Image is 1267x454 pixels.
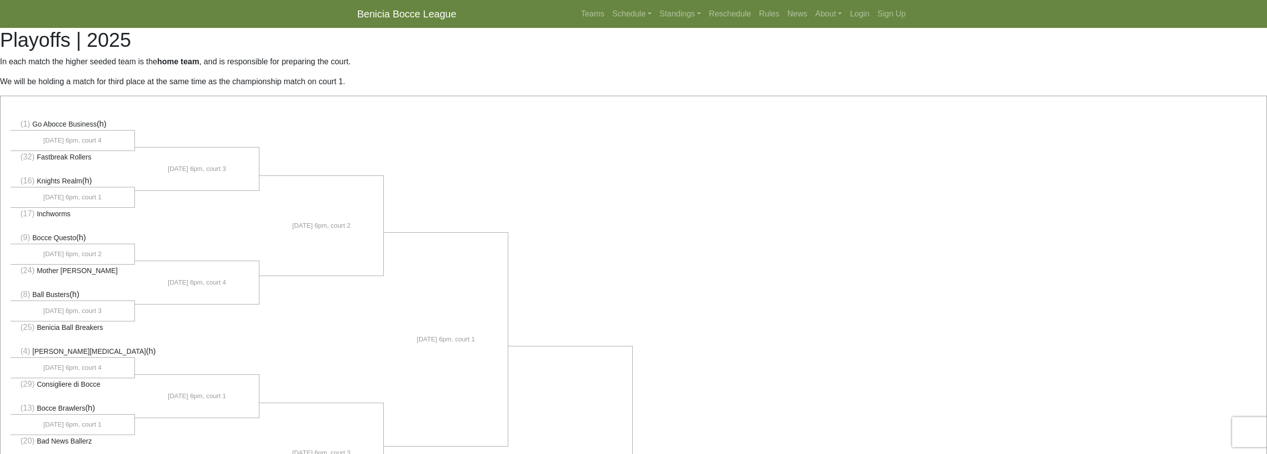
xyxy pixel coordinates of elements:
span: [DATE] 6pm, court 1 [43,420,102,430]
span: Mother [PERSON_NAME] [37,267,118,275]
span: [DATE] 6pm, court 2 [43,249,102,259]
a: Teams [577,4,608,24]
span: Fastbreak Rollers [37,153,92,161]
span: (17) [20,209,34,218]
span: Ball Busters [32,291,70,299]
span: [DATE] 6pm, court 3 [168,164,226,174]
span: [PERSON_NAME][MEDICAL_DATA] [32,347,146,355]
span: (20) [20,437,34,445]
span: (8) [20,290,30,299]
a: Reschedule [705,4,755,24]
span: [DATE] 6pm, court 3 [43,306,102,316]
a: Schedule [608,4,656,24]
a: Benicia Bocce League [357,4,457,24]
span: [DATE] 6pm, court 2 [292,221,350,231]
span: [DATE] 6pm, court 1 [43,192,102,202]
span: Inchworms [37,210,71,218]
li: (h) [10,232,135,244]
a: Login [846,4,873,24]
span: [DATE] 6pm, court 4 [43,363,102,373]
a: Standings [656,4,705,24]
span: Bocce Questo [32,234,76,242]
span: (25) [20,323,34,331]
span: (13) [20,404,34,412]
li: (h) [10,289,135,301]
span: (9) [20,233,30,242]
a: News [784,4,811,24]
span: Knights Realm [37,177,82,185]
span: [DATE] 6pm, court 4 [168,278,226,288]
span: (29) [20,380,34,388]
a: About [811,4,846,24]
span: [DATE] 6pm, court 1 [168,391,226,401]
span: (16) [20,176,34,185]
span: (1) [20,120,30,128]
li: (h) [10,345,135,358]
a: Sign Up [874,4,910,24]
span: (24) [20,266,34,275]
span: Consigliere di Bocce [37,380,101,388]
span: [DATE] 6pm, court 1 [417,334,475,344]
a: Rules [755,4,784,24]
span: Bocce Brawlers [37,404,85,412]
li: (h) [10,402,135,415]
span: Bad News Ballerz [37,437,92,445]
li: (h) [10,118,135,131]
span: (32) [20,152,34,161]
strong: home team [157,57,199,66]
span: Benicia Ball Breakers [37,323,103,331]
span: [DATE] 6pm, court 4 [43,136,102,146]
span: Go Abocce Business [32,120,97,128]
span: (4) [20,347,30,355]
li: (h) [10,175,135,187]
